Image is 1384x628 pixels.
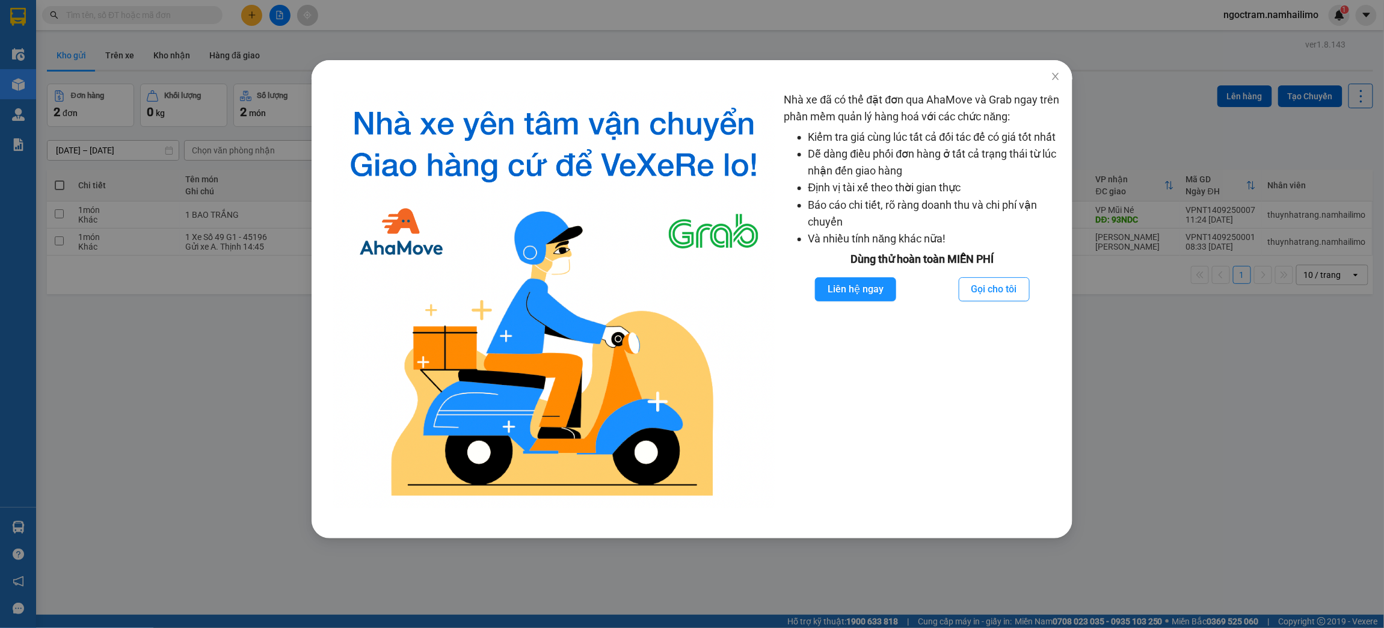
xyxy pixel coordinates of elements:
[808,146,1061,180] li: Dễ dàng điều phối đơn hàng ở tất cả trạng thái từ lúc nhận đến giao hàng
[1051,72,1060,81] span: close
[808,197,1061,231] li: Báo cáo chi tiết, rõ ràng doanh thu và chi phí vận chuyển
[808,230,1061,247] li: Và nhiều tính năng khác nữa!
[959,277,1030,301] button: Gọi cho tôi
[971,282,1017,297] span: Gọi cho tôi
[808,129,1061,146] li: Kiểm tra giá cùng lúc tất cả đối tác để có giá tốt nhất
[333,91,775,508] img: logo
[1039,60,1072,94] button: Close
[815,277,896,301] button: Liên hệ ngay
[784,91,1061,508] div: Nhà xe đã có thể đặt đơn qua AhaMove và Grab ngay trên phần mềm quản lý hàng hoá với các chức năng:
[808,179,1061,196] li: Định vị tài xế theo thời gian thực
[784,251,1061,268] div: Dùng thử hoàn toàn MIỄN PHÍ
[828,282,884,297] span: Liên hệ ngay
